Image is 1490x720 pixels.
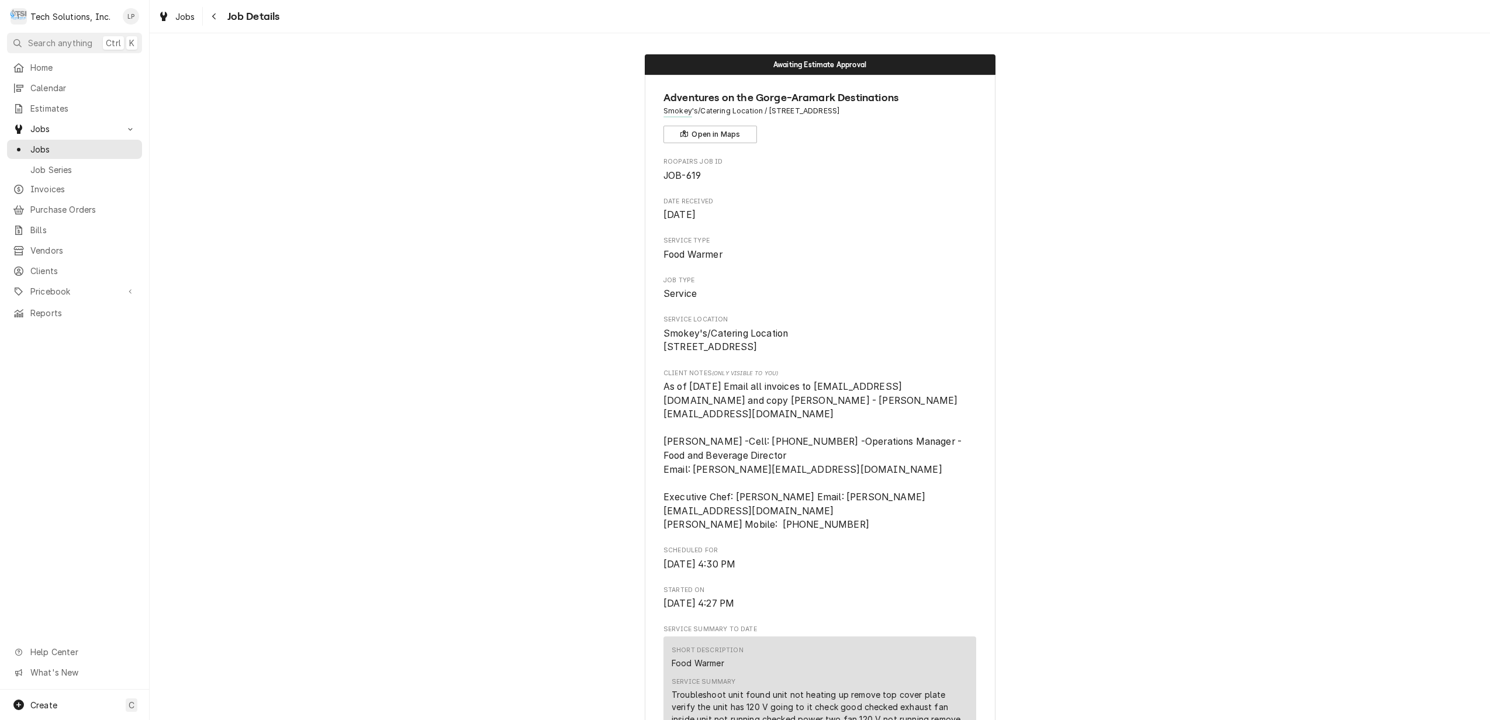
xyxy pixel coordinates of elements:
span: Started On [663,597,976,611]
span: Service Type [663,236,976,245]
a: Go to Pricebook [7,282,142,301]
a: Clients [7,261,142,281]
div: Service Type [663,236,976,261]
span: Date Received [663,197,976,206]
span: Scheduled For [663,546,976,555]
span: Service Location [663,315,976,324]
a: Reports [7,303,142,323]
a: Jobs [7,140,142,159]
div: Service Summary [672,677,735,687]
a: Estimates [7,99,142,118]
button: Navigate back [205,7,224,26]
a: Invoices [7,179,142,199]
span: Food Warmer [663,249,722,260]
span: Awaiting Estimate Approval [773,61,866,68]
div: Food Warmer [672,657,724,669]
span: Job Type [663,276,976,285]
span: Service Type [663,248,976,262]
div: LP [123,8,139,25]
span: Jobs [30,123,119,135]
div: Service Location [663,315,976,354]
span: Started On [663,586,976,595]
span: Reports [30,307,136,319]
span: Scheduled For [663,558,976,572]
a: Purchase Orders [7,200,142,219]
span: Clients [30,265,136,277]
a: Home [7,58,142,77]
span: Job Series [30,164,136,176]
a: Bills [7,220,142,240]
a: Jobs [153,7,200,26]
span: Job Details [224,9,280,25]
a: Go to Jobs [7,119,142,139]
span: Address [663,106,976,116]
span: Roopairs Job ID [663,169,976,183]
span: K [129,37,134,49]
div: Lisa Paschal's Avatar [123,8,139,25]
span: Service [663,288,697,299]
button: Search anythingCtrlK [7,33,142,53]
span: [DATE] 4:27 PM [663,598,734,609]
span: JOB-619 [663,170,701,181]
span: Home [30,61,136,74]
span: What's New [30,666,135,679]
span: Create [30,700,57,710]
span: Estimates [30,102,136,115]
span: Search anything [28,37,92,49]
button: Open in Maps [663,126,757,143]
div: Date Received [663,197,976,222]
div: Short Description [672,646,744,655]
span: Service Summary To Date [663,625,976,634]
span: Smokey's/Catering Location [STREET_ADDRESS] [663,328,788,353]
span: [object Object] [663,380,976,532]
div: Scheduled For [663,546,976,571]
span: Invoices [30,183,136,195]
div: Status [645,54,995,75]
div: T [11,8,27,25]
span: Date Received [663,208,976,222]
span: Jobs [30,143,136,155]
div: Started On [663,586,976,611]
span: [DATE] 4:30 PM [663,559,735,570]
span: Vendors [30,244,136,257]
span: (Only Visible to You) [712,370,778,376]
a: Go to Help Center [7,642,142,662]
div: Roopairs Job ID [663,157,976,182]
span: Service Location [663,327,976,354]
a: Go to What's New [7,663,142,682]
div: Client Information [663,90,976,143]
span: As of [DATE] Email all invoices to [EMAIL_ADDRESS][DOMAIN_NAME] and copy [PERSON_NAME] - [PERSON_... [663,381,964,530]
span: Calendar [30,82,136,94]
span: Help Center [30,646,135,658]
span: Bills [30,224,136,236]
span: Ctrl [106,37,121,49]
span: [DATE] [663,209,696,220]
span: Roopairs Job ID [663,157,976,167]
div: Tech Solutions, Inc. [30,11,110,23]
div: Tech Solutions, Inc.'s Avatar [11,8,27,25]
div: Job Type [663,276,976,301]
span: Client Notes [663,369,976,378]
a: Job Series [7,160,142,179]
div: [object Object] [663,369,976,532]
a: Calendar [7,78,142,98]
span: Jobs [175,11,195,23]
a: Vendors [7,241,142,260]
span: C [129,699,134,711]
span: Purchase Orders [30,203,136,216]
span: Pricebook [30,285,119,297]
span: Job Type [663,287,976,301]
span: Name [663,90,976,106]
